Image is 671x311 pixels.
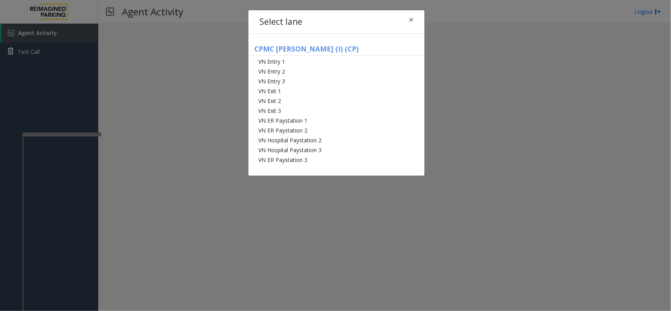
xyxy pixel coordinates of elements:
[248,125,425,135] li: VN ER Paystation 2
[248,145,425,155] li: VN Hospital Paystation 3
[248,106,425,116] li: VN Exit 3
[248,86,425,96] li: VN Exit 1
[248,76,425,86] li: VN Entry 3
[259,16,302,28] h4: Select lane
[248,116,425,125] li: VN ER Paystation 1
[248,57,425,66] li: VN Entry 1
[248,135,425,145] li: VN Hospital Paystation 2
[403,10,419,29] button: Close
[248,66,425,76] li: VN Entry 2
[409,14,414,25] span: ×
[248,155,425,165] li: VN ER Paystation 3
[248,96,425,106] li: VN Exit 2
[248,45,425,56] h5: CPMC [PERSON_NAME] (I) (CP)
